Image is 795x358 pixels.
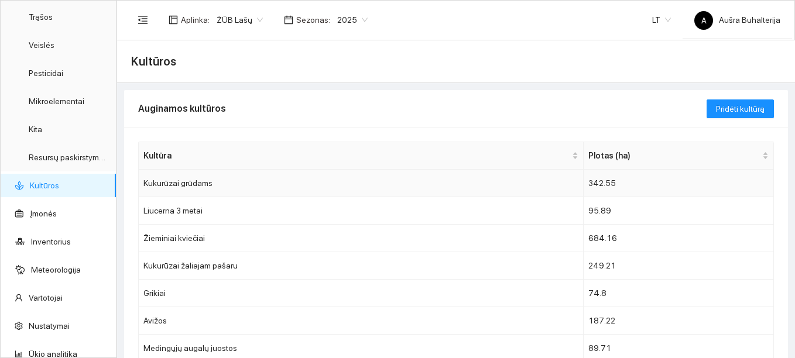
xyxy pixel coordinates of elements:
[584,307,775,335] td: 187.22
[707,99,774,118] button: Pridėti kultūrą
[337,11,368,29] span: 2025
[138,15,148,25] span: menu-fold
[29,293,63,302] a: Vartotojai
[652,11,671,29] span: LT
[30,209,57,218] a: Įmonės
[588,149,760,162] span: Plotas (ha)
[694,15,780,25] span: Aušra Buhalterija
[29,97,84,106] a: Mikroelementai
[31,265,81,274] a: Meteorologija
[31,237,71,246] a: Inventorius
[30,181,59,190] a: Kultūros
[716,102,765,115] span: Pridėti kultūrą
[131,8,155,32] button: menu-fold
[29,153,108,162] a: Resursų paskirstymas
[584,197,775,225] td: 95.89
[701,11,707,30] span: A
[29,40,54,50] a: Veislės
[584,280,775,307] td: 74.8
[584,252,775,280] td: 249.21
[138,92,707,125] div: Auginamos kultūros
[296,13,330,26] span: Sezonas :
[139,170,584,197] td: Kukurūzai grūdams
[181,13,210,26] span: Aplinka :
[169,15,178,25] span: layout
[584,170,775,197] td: 342.55
[584,225,775,252] td: 684.16
[284,15,293,25] span: calendar
[139,225,584,252] td: Žieminiai kviečiai
[217,11,263,29] span: ŽŪB Lašų
[143,149,570,162] span: Kultūra
[139,307,584,335] td: Avižos
[131,52,176,71] span: Kultūros
[584,142,775,170] th: this column's title is Plotas (ha),this column is sortable
[29,68,63,78] a: Pesticidai
[29,321,70,331] a: Nustatymai
[139,252,584,280] td: Kukurūzai žaliajam pašaru
[139,197,584,225] td: Liucerna 3 metai
[29,12,53,22] a: Trąšos
[29,125,42,134] a: Kita
[139,280,584,307] td: Grikiai
[139,142,584,170] th: this column's title is Kultūra,this column is sortable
